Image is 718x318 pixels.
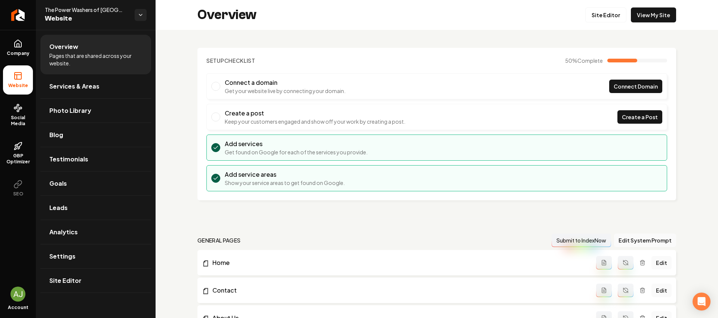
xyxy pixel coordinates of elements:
p: Show your service areas to get found on Google. [225,179,345,186]
h2: general pages [197,237,241,244]
h3: Connect a domain [225,78,346,87]
span: Complete [577,57,603,64]
h2: Overview [197,7,257,22]
a: Leads [40,196,151,220]
p: Keep your customers engaged and show off your work by creating a post. [225,118,405,125]
h3: Create a post [225,109,405,118]
span: Account [8,305,28,311]
h3: Add service areas [225,170,345,179]
span: Leads [49,203,68,212]
a: Home [202,258,596,267]
span: Testimonials [49,155,88,164]
span: Settings [49,252,76,261]
a: Company [3,33,33,62]
a: Services & Areas [40,74,151,98]
button: Submit to IndexNow [552,234,611,247]
a: Photo Library [40,99,151,123]
a: Edit [651,284,672,297]
img: Rebolt Logo [11,9,25,21]
a: Connect Domain [609,80,662,93]
a: View My Site [631,7,676,22]
a: Blog [40,123,151,147]
span: Goals [49,179,67,188]
span: GBP Optimizer [3,153,33,165]
a: Testimonials [40,147,151,171]
a: GBP Optimizer [3,136,33,171]
span: Blog [49,130,63,139]
span: Services & Areas [49,82,99,91]
button: SEO [3,174,33,203]
button: Add admin page prompt [596,284,612,297]
span: Website [45,13,129,24]
a: Goals [40,172,151,195]
a: Settings [40,244,151,268]
span: SEO [10,191,26,197]
span: Analytics [49,228,78,237]
span: Create a Post [622,113,658,121]
a: Analytics [40,220,151,244]
img: AJ Nimeh [10,287,25,302]
a: Social Media [3,98,33,133]
span: Connect Domain [614,83,658,90]
span: Photo Library [49,106,91,115]
p: Get your website live by connecting your domain. [225,87,346,95]
div: Open Intercom Messenger [693,293,711,311]
span: Setup [206,57,224,64]
span: The Power Washers of [GEOGRAPHIC_DATA] [45,6,129,13]
button: Add admin page prompt [596,256,612,269]
a: Edit [651,256,672,269]
a: Site Editor [585,7,626,22]
span: Company [4,50,33,56]
button: Open user button [10,287,25,302]
p: Get found on Google for each of the services you provide. [225,148,368,156]
span: Site Editor [49,276,82,285]
button: Edit System Prompt [614,234,676,247]
span: Overview [49,42,78,51]
h3: Add services [225,139,368,148]
a: Site Editor [40,269,151,293]
span: 50 % [565,57,603,64]
a: Contact [202,286,596,295]
h2: Checklist [206,57,255,64]
span: Social Media [3,115,33,127]
span: Website [5,83,31,89]
span: Pages that are shared across your website. [49,52,142,67]
a: Create a Post [617,110,662,124]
